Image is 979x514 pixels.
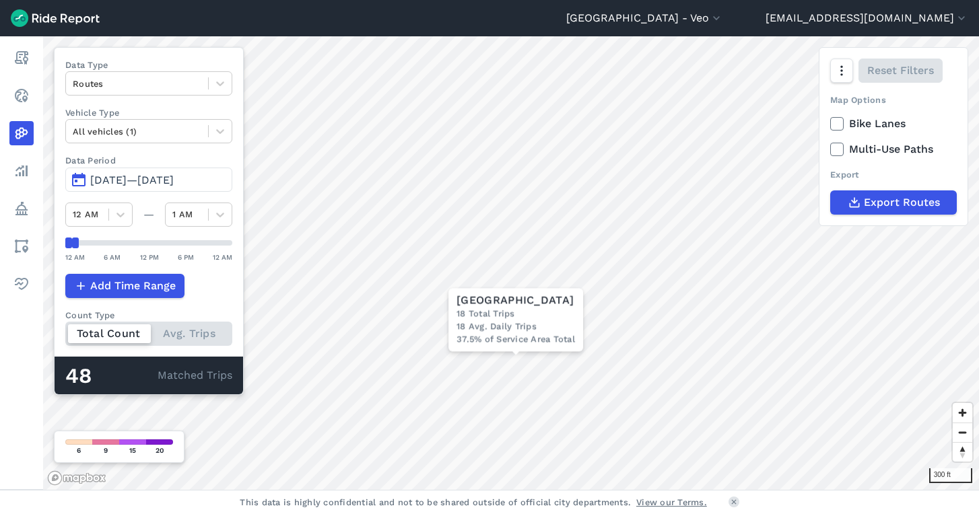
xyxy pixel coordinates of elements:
div: 12 PM [140,251,159,263]
div: 12 AM [213,251,232,263]
img: Ride Report [11,9,100,27]
div: Count Type [65,309,232,322]
div: Matched Trips [55,357,243,394]
a: Heatmaps [9,121,34,145]
div: Map Options [830,94,957,106]
a: Areas [9,234,34,258]
div: 48 [65,367,158,385]
button: [DATE]—[DATE] [65,168,232,192]
a: Analyze [9,159,34,183]
div: 12 AM [65,251,85,263]
div: 300 ft [929,468,972,483]
div: 18 Avg. Daily Trips [457,320,575,333]
div: 37.5% of Service Area Total [457,333,575,346]
a: Health [9,272,34,296]
span: Reset Filters [867,63,934,79]
button: [GEOGRAPHIC_DATA] - Veo [566,10,723,26]
div: 6 PM [178,251,194,263]
div: 6 AM [104,251,121,263]
label: Data Period [65,154,232,167]
button: [EMAIL_ADDRESS][DOMAIN_NAME] [766,10,968,26]
span: [DATE]—[DATE] [90,174,174,186]
label: Vehicle Type [65,106,232,119]
a: Realtime [9,83,34,108]
button: Export Routes [830,190,957,215]
button: Reset Filters [858,59,943,83]
button: Zoom in [953,403,972,423]
label: Data Type [65,59,232,71]
a: Report [9,46,34,70]
div: 18 Total Trips [457,307,575,320]
a: Mapbox logo [47,470,106,486]
div: — [133,207,165,223]
button: Reset bearing to north [953,442,972,462]
canvas: Map [43,36,979,490]
label: Multi-Use Paths [830,141,957,157]
div: [GEOGRAPHIC_DATA] [457,293,575,307]
button: Add Time Range [65,274,184,298]
label: Bike Lanes [830,116,957,132]
button: Zoom out [953,423,972,442]
div: Export [830,168,957,181]
span: Export Routes [864,194,940,211]
span: Add Time Range [90,278,176,294]
a: View our Terms. [636,496,707,509]
a: Policy [9,196,34,221]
